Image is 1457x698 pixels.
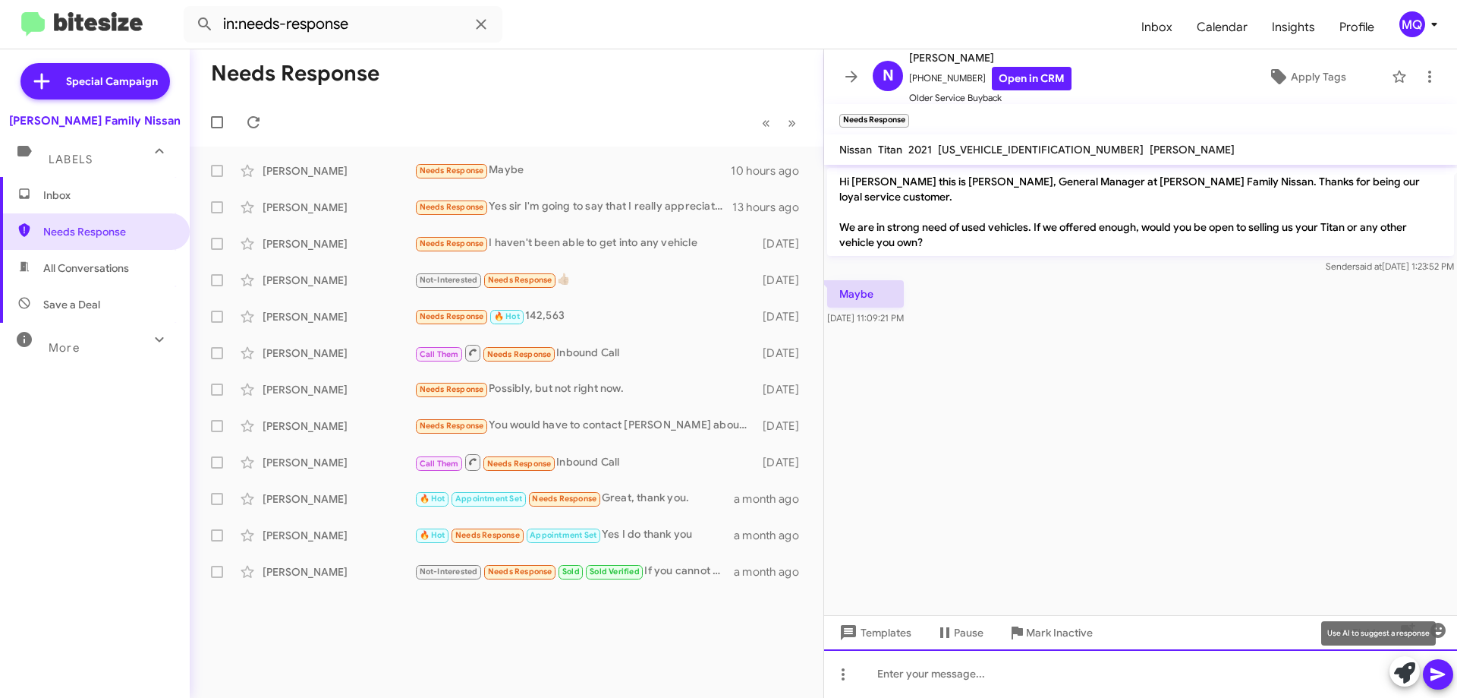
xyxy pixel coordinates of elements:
[992,67,1072,90] a: Open in CRM
[263,273,414,288] div: [PERSON_NAME]
[1355,261,1382,272] span: said at
[731,163,811,178] div: 10 hours ago
[414,271,755,289] div: 👍🏼
[562,567,580,576] span: Sold
[43,261,129,276] span: All Conversations
[909,49,1072,67] span: [PERSON_NAME]
[839,143,872,156] span: Nissan
[753,107,779,138] button: Previous
[414,162,731,179] div: Maybe
[839,114,909,128] small: Needs Response
[590,567,640,576] span: Sold Verified
[414,417,755,434] div: You would have to contact [PERSON_NAME] about the maxima
[494,311,520,321] span: 🔥 Hot
[909,90,1072,106] span: Older Service Buyback
[414,490,734,507] div: Great, thank you.
[420,567,478,576] span: Not-Interested
[263,163,414,178] div: [PERSON_NAME]
[1260,5,1327,49] a: Insights
[1321,621,1436,646] div: Use AI to suggest a response
[414,563,734,580] div: If you cannot help me then I will try a mom n pop car lot
[827,312,904,324] span: [DATE] 11:09:21 PM
[734,528,811,543] div: a month ago
[938,143,1144,156] span: [US_VEHICLE_IDENTIFICATION_NUMBER]
[755,273,811,288] div: [DATE]
[263,564,414,580] div: [PERSON_NAME]
[836,619,911,646] span: Templates
[420,530,445,540] span: 🔥 Hot
[420,202,484,212] span: Needs Response
[755,309,811,324] div: [DATE]
[1327,5,1386,49] a: Profile
[414,343,755,362] div: Inbound Call
[779,107,805,138] button: Next
[1399,11,1425,37] div: MQ
[827,168,1454,256] p: Hi [PERSON_NAME] this is [PERSON_NAME], General Manager at [PERSON_NAME] Family Nissan. Thanks fo...
[43,224,172,239] span: Needs Response
[1185,5,1260,49] a: Calendar
[530,530,596,540] span: Appointment Set
[9,113,181,128] div: [PERSON_NAME] Family Nissan
[824,619,924,646] button: Templates
[420,238,484,248] span: Needs Response
[420,166,484,175] span: Needs Response
[420,421,484,431] span: Needs Response
[488,275,552,285] span: Needs Response
[827,280,904,308] p: Maybe
[20,63,170,99] a: Special Campaign
[263,200,414,215] div: [PERSON_NAME]
[414,453,755,472] div: Inbound Call
[420,384,484,394] span: Needs Response
[487,349,552,359] span: Needs Response
[420,494,445,504] span: 🔥 Hot
[878,143,902,156] span: Titan
[263,346,414,361] div: [PERSON_NAME]
[909,67,1072,90] span: [PHONE_NUMBER]
[414,308,755,325] div: 142,563
[455,530,520,540] span: Needs Response
[1386,11,1440,37] button: MQ
[263,309,414,324] div: [PERSON_NAME]
[420,349,459,359] span: Call Them
[755,382,811,397] div: [DATE]
[263,528,414,543] div: [PERSON_NAME]
[211,62,379,86] h1: Needs Response
[487,459,552,469] span: Needs Response
[908,143,932,156] span: 2021
[732,200,811,215] div: 13 hours ago
[263,236,414,251] div: [PERSON_NAME]
[1229,63,1384,90] button: Apply Tags
[414,198,732,216] div: Yes sir I'm going to say that I really appreciate that you would contact me and see if I was sati...
[755,418,811,434] div: [DATE]
[755,455,811,470] div: [DATE]
[420,311,484,321] span: Needs Response
[414,381,755,398] div: Possibly, but not right now.
[455,494,522,504] span: Appointment Set
[1026,619,1093,646] span: Mark Inactive
[788,113,796,132] span: »
[414,526,734,544] div: Yes I do thank you
[532,494,596,504] span: Needs Response
[754,107,805,138] nav: Page navigation example
[263,382,414,397] div: [PERSON_NAME]
[420,275,478,285] span: Not-Interested
[755,346,811,361] div: [DATE]
[420,459,459,469] span: Call Them
[49,341,80,355] span: More
[883,64,894,88] span: N
[49,153,93,166] span: Labels
[414,235,755,252] div: I haven't been able to get into any vehicle
[954,619,983,646] span: Pause
[488,567,552,576] span: Needs Response
[1129,5,1185,49] a: Inbox
[263,491,414,507] div: [PERSON_NAME]
[263,455,414,470] div: [PERSON_NAME]
[1150,143,1235,156] span: [PERSON_NAME]
[1291,63,1346,90] span: Apply Tags
[755,236,811,251] div: [DATE]
[924,619,996,646] button: Pause
[996,619,1105,646] button: Mark Inactive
